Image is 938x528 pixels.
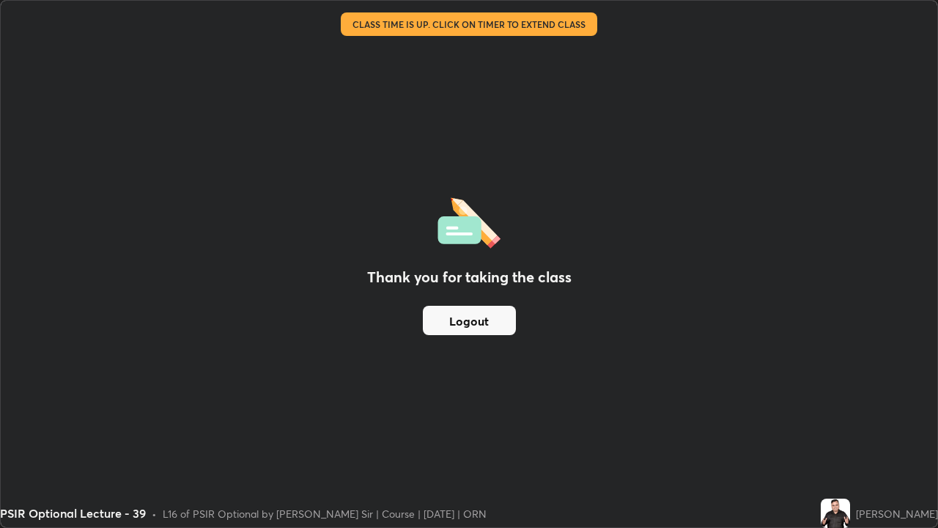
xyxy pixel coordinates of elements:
div: [PERSON_NAME] [856,506,938,521]
h2: Thank you for taking the class [367,266,572,288]
button: Logout [423,306,516,335]
img: offlineFeedback.1438e8b3.svg [437,193,501,249]
div: L16 of PSIR Optional by [PERSON_NAME] Sir | Course | [DATE] | ORN [163,506,487,521]
div: • [152,506,157,521]
img: aed9397031234642927b8803da5f0da3.jpg [821,499,850,528]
